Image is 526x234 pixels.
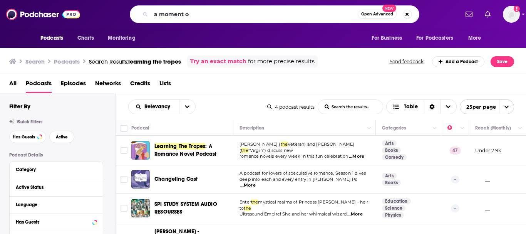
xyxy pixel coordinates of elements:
[16,217,97,227] button: Has Guests
[9,77,17,93] a: All
[9,103,30,110] h2: Filter By
[131,170,150,189] img: Changeling Cast
[482,8,494,21] a: Show notifications dropdown
[382,173,397,179] a: Arts
[154,200,231,216] a: SPI STUDY SYSTEM AUDIO RESOURSES
[77,33,94,44] span: Charts
[349,153,364,160] span: ...More
[462,8,476,21] a: Show notifications dropdown
[35,31,73,45] button: open menu
[16,167,92,172] div: Category
[451,204,459,212] p: --
[382,140,397,146] a: Arts
[6,7,80,22] img: Podchaser - Follow, Share and Rate Podcasts
[514,6,520,12] svg: Add a profile image
[26,77,52,93] a: Podcasts
[102,31,145,45] button: open menu
[475,205,490,212] p: __
[447,123,458,133] div: Power Score
[129,104,179,109] button: open menu
[240,141,281,147] span: [PERSON_NAME] (
[240,199,251,205] span: Enter
[240,199,369,211] span: mystical realms of Princess [PERSON_NAME] - heir to
[154,201,217,215] span: SPI STUDY SYSTEM AUDIO RESOURSES
[361,12,393,16] span: Open Advanced
[460,99,514,114] button: open menu
[516,124,525,133] button: Column Actions
[347,211,363,217] span: ...More
[382,123,406,133] div: Categories
[154,176,198,182] span: Changeling Cast
[54,58,80,65] h3: Podcasts
[241,148,248,153] span: the
[16,219,90,225] div: Has Guests
[460,101,496,113] span: 25 per page
[404,104,418,109] span: Table
[16,200,97,209] button: Language
[131,199,150,217] img: SPI STUDY SYSTEM AUDIO RESOURSES
[432,56,485,67] a: Add a Podcast
[430,124,439,133] button: Column Actions
[240,123,264,133] div: Description
[382,212,404,218] a: Physics
[154,175,198,183] a: Changeling Cast
[16,165,97,174] button: Category
[411,31,464,45] button: open menu
[240,170,366,176] span: A podcast for lovers of speculative romance, Season 1 dives
[449,146,461,154] p: 47
[9,131,46,143] button: Has Guests
[372,33,402,44] span: For Business
[154,143,205,150] span: Learning The Tropes
[382,147,401,153] a: Books
[40,33,63,44] span: Podcasts
[382,205,405,211] a: Science
[416,33,453,44] span: For Podcasters
[382,5,396,12] span: New
[248,57,315,66] span: for more precise results
[463,31,491,45] button: open menu
[130,77,150,93] a: Credits
[89,58,181,65] div: Search Results:
[89,58,181,65] a: Search Results:learning the tropes
[468,33,481,44] span: More
[13,135,35,139] span: Has Guests
[358,10,397,19] button: Open AdvancedNew
[386,99,457,114] h2: Choose View
[458,124,467,133] button: Column Actions
[503,6,520,23] span: Logged in as hconnor
[366,31,412,45] button: open menu
[49,131,74,143] button: Active
[387,58,426,65] button: Send feedback
[475,176,490,183] p: __
[131,123,149,133] div: Podcast
[159,77,171,93] a: Lists
[491,56,514,67] button: Save
[144,104,173,109] span: Relevancy
[240,211,347,217] span: Ultrasound Empire! She and her whimsical wizard
[248,148,293,153] span: "Virgin") discuss new
[9,152,103,158] p: Podcast Details
[179,100,195,114] button: open menu
[61,77,86,93] a: Episodes
[72,31,99,45] a: Charts
[151,8,358,20] input: Search podcasts, credits, & more...
[365,124,374,133] button: Column Actions
[190,57,246,66] a: Try an exact match
[382,198,411,204] a: Education
[121,176,127,183] span: Toggle select row
[128,99,196,114] h2: Choose List sort
[240,182,256,189] span: ...More
[382,180,401,186] a: Books
[121,205,127,212] span: Toggle select row
[121,147,127,154] span: Toggle select row
[240,153,348,159] span: romance novels every week in this fun celebration
[56,135,68,139] span: Active
[95,77,121,93] a: Networks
